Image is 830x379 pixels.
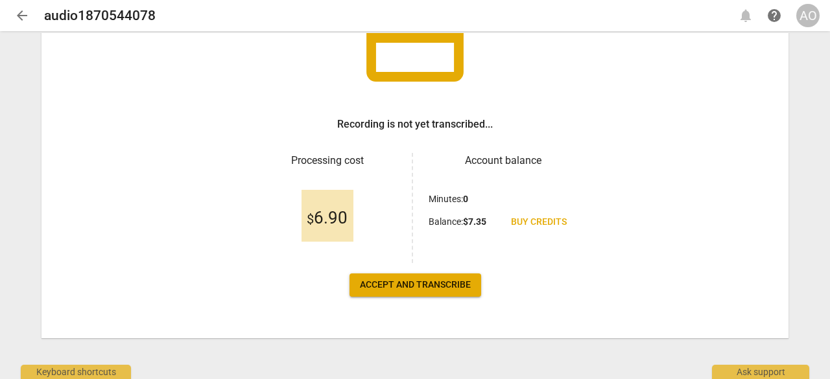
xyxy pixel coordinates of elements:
span: help [766,8,782,23]
h3: Account balance [429,153,577,168]
a: Help [763,4,786,27]
b: $ 7.35 [463,216,486,227]
p: Balance : [429,215,486,229]
h2: audio1870544078 [44,8,156,24]
span: $ [307,211,314,227]
b: 0 [463,194,468,204]
button: AO [796,4,820,27]
button: Accept and transcribe [350,273,481,297]
span: Accept and transcribe [360,279,471,292]
div: Ask support [712,365,809,379]
span: 6.90 [307,209,348,228]
div: Keyboard shortcuts [21,365,131,379]
span: Buy credits [511,216,567,229]
a: Buy credits [501,211,577,234]
span: arrow_back [14,8,30,23]
h3: Recording is not yet transcribed... [337,117,493,132]
h3: Processing cost [253,153,401,168]
p: Minutes : [429,192,468,206]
